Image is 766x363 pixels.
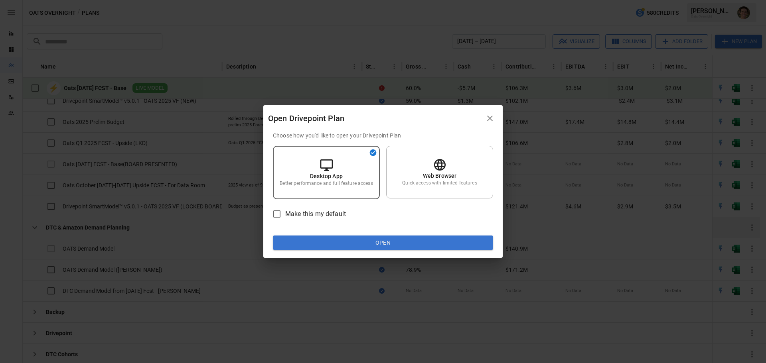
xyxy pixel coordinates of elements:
[273,131,493,139] p: Choose how you'd like to open your Drivepoint Plan
[402,180,477,186] p: Quick access with limited features
[423,172,457,180] p: Web Browser
[310,172,343,180] p: Desktop App
[280,180,373,187] p: Better performance and full feature access
[285,209,346,219] span: Make this my default
[268,112,482,125] div: Open Drivepoint Plan
[273,235,493,250] button: Open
